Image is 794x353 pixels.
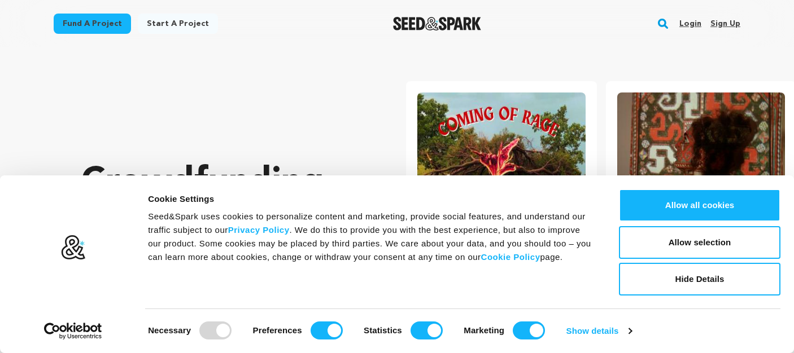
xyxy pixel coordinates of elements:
legend: Consent Selection [147,317,148,317]
strong: Preferences [253,325,302,335]
a: Start a project [138,14,218,34]
a: Cookie Policy [481,252,540,262]
a: Privacy Policy [228,225,290,235]
a: Login [679,15,701,33]
div: Cookie Settings [148,192,594,206]
a: Seed&Spark Homepage [393,17,482,30]
img: Coming of Rage image [417,92,585,201]
strong: Statistics [364,325,402,335]
strong: Marketing [464,325,504,335]
a: Sign up [710,15,740,33]
img: The Dragon Under Our Feet image [617,92,785,201]
a: Usercentrics Cookiebot - opens in a new window [24,323,123,339]
strong: Necessary [148,325,191,335]
a: Show details [566,323,632,339]
button: Allow selection [619,226,780,259]
button: Allow all cookies [619,189,780,222]
p: Crowdfunding that . [81,161,361,296]
button: Hide Details [619,263,780,295]
a: Fund a project [54,14,131,34]
img: logo [60,235,86,261]
div: Seed&Spark uses cookies to personalize content and marketing, provide social features, and unders... [148,210,594,264]
img: Seed&Spark Logo Dark Mode [393,17,482,30]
